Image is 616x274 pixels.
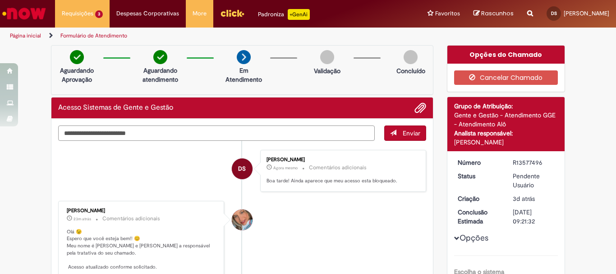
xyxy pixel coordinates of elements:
dt: Número [451,158,506,167]
div: R13577496 [513,158,555,167]
h2: Acesso Sistemas de Gente e Gestão Histórico de tíquete [58,104,173,112]
ul: Trilhas de página [7,28,404,44]
img: check-circle-green.png [153,50,167,64]
p: Aguardando Aprovação [55,66,99,84]
div: [PERSON_NAME] [67,208,217,214]
p: Aguardando atendimento [138,66,182,84]
dt: Status [451,172,506,181]
img: click_logo_yellow_360x200.png [220,6,244,20]
p: Em Atendimento [222,66,266,84]
time: 01/10/2025 15:12:13 [273,165,298,171]
div: Debora Camily Amaral Da Silva [232,158,253,179]
textarea: Digite sua mensagem aqui... [58,125,375,141]
div: Pendente Usuário [513,172,555,190]
span: DS [551,10,557,16]
dt: Criação [451,194,506,203]
span: Rascunhos [481,9,514,18]
div: Jacqueline Andrade Galani [232,209,253,230]
button: Adicionar anexos [414,102,426,114]
span: More [193,9,207,18]
small: Comentários adicionais [102,215,160,223]
div: [PERSON_NAME] [267,157,417,163]
a: Página inicial [10,32,41,39]
p: +GenAi [288,9,310,20]
p: Concluído [396,66,425,75]
span: Agora mesmo [273,165,298,171]
p: Boa tarde! Ainda aparece que meu acesso esta bloqueado. [267,177,417,185]
p: Validação [314,66,340,75]
button: Enviar [384,125,426,141]
img: ServiceNow [1,5,47,23]
div: [DATE] 09:21:32 [513,208,555,226]
small: Comentários adicionais [309,164,367,172]
img: img-circle-grey.png [320,50,334,64]
div: Grupo de Atribuição: [454,102,558,111]
span: DS [238,158,246,180]
time: 29/09/2025 14:57:23 [513,195,535,203]
span: Despesas Corporativas [116,9,179,18]
span: 23m atrás [74,216,91,222]
span: Requisições [62,9,93,18]
dt: Conclusão Estimada [451,208,506,226]
a: Formulário de Atendimento [60,32,127,39]
div: 29/09/2025 14:57:23 [513,194,555,203]
img: img-circle-grey.png [404,50,418,64]
time: 01/10/2025 14:49:20 [74,216,91,222]
span: [PERSON_NAME] [564,9,609,17]
span: Enviar [403,129,420,137]
button: Cancelar Chamado [454,70,558,85]
img: arrow-next.png [237,50,251,64]
div: Analista responsável: [454,129,558,138]
span: 3 [95,10,103,18]
span: 3d atrás [513,195,535,203]
a: Rascunhos [473,9,514,18]
div: Gente e Gestão - Atendimento GGE - Atendimento Alô [454,111,558,129]
span: Favoritos [435,9,460,18]
div: [PERSON_NAME] [454,138,558,147]
img: check-circle-green.png [70,50,84,64]
div: Padroniza [258,9,310,20]
div: Opções do Chamado [447,46,565,64]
